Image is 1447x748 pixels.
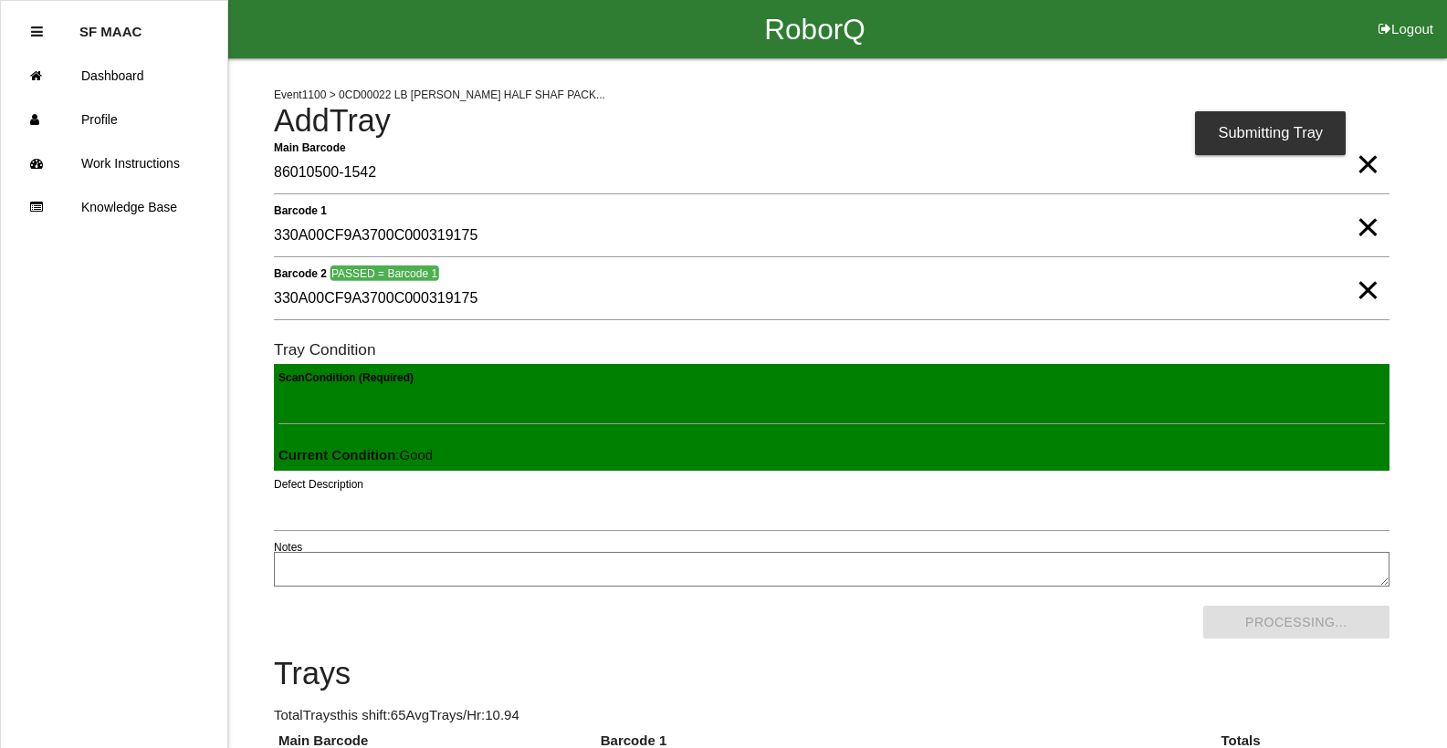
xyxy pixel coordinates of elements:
label: Notes [274,539,302,556]
span: Event 1100 > 0CD00022 LB [PERSON_NAME] HALF SHAF PACK... [274,88,605,101]
a: Profile [1,98,227,141]
span: : Good [278,447,433,462]
p: SF MAAC [79,10,142,39]
b: Barcode 1 [274,203,327,216]
label: Defect Description [274,476,363,493]
a: Dashboard [1,54,227,98]
p: Total Trays this shift: 65 Avg Trays /Hr: 10.94 [274,705,1389,726]
h6: Tray Condition [274,341,1389,358]
span: Clear Input [1356,128,1379,164]
b: Current Condition [278,447,395,462]
span: Clear Input [1356,191,1379,227]
h4: Add Tray [274,104,1389,139]
span: Clear Input [1356,254,1379,290]
a: Work Instructions [1,141,227,185]
b: Main Barcode [274,140,346,153]
span: PASSED = Barcode 1 [330,265,438,281]
b: Barcode 2 [274,266,327,279]
a: Knowledge Base [1,185,227,229]
input: Required [274,152,1389,194]
div: Submitting Tray [1195,111,1346,155]
div: Close [31,10,43,54]
h4: Trays [274,657,1389,691]
b: Scan Condition (Required) [278,371,414,384]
